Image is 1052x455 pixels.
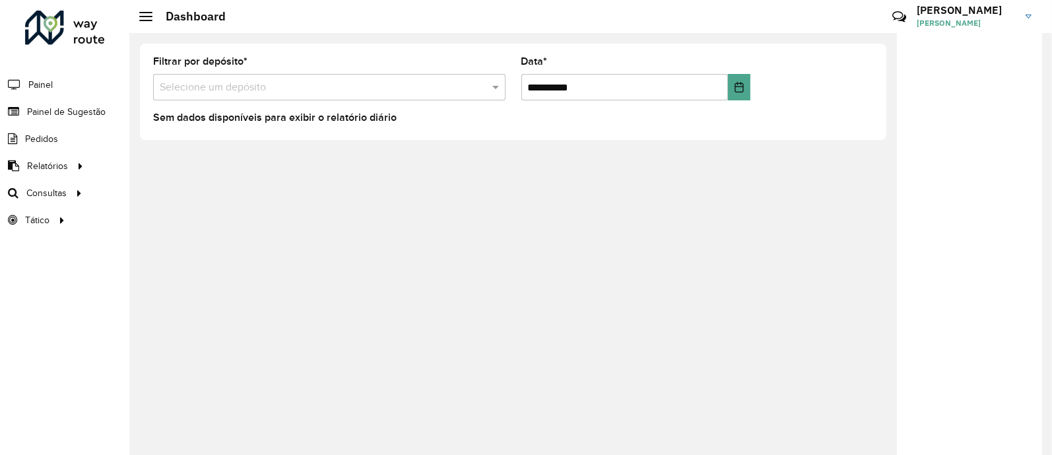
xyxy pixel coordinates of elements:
h2: Dashboard [152,9,226,24]
span: Relatórios [27,159,68,173]
span: Consultas [26,186,67,200]
span: Pedidos [25,132,58,146]
span: Painel de Sugestão [27,105,106,119]
label: Sem dados disponíveis para exibir o relatório diário [153,110,397,125]
button: Choose Date [728,74,750,100]
label: Filtrar por depósito [153,53,247,69]
label: Data [521,53,548,69]
span: Tático [25,213,49,227]
span: Painel [28,78,53,92]
h3: [PERSON_NAME] [917,4,1016,17]
a: Contato Rápido [885,3,913,31]
span: [PERSON_NAME] [917,17,1016,29]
